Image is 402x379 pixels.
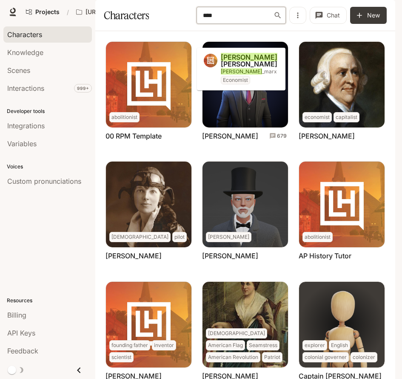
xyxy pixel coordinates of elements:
[221,53,277,61] span: [PERSON_NAME]
[106,42,191,127] img: 00 RPM Template
[310,7,347,24] button: Chat
[221,53,277,68] span: [PERSON_NAME]
[35,9,60,16] span: Projects
[202,251,258,260] a: [PERSON_NAME]
[299,251,351,260] a: AP History Tutor
[63,8,72,17] div: /
[277,132,287,140] p: 679
[202,282,288,367] img: Betsy Ross
[221,68,262,75] span: [PERSON_NAME]
[221,76,252,84] span: Economist
[221,68,277,75] span: _marx
[299,282,385,367] img: Captain John Smith
[105,131,162,141] a: 00 RPM Template
[104,7,149,24] h1: Characters
[86,9,133,16] p: [URL] Characters
[299,162,385,247] img: AP History Tutor
[202,131,258,141] a: [PERSON_NAME]
[299,131,355,141] a: [PERSON_NAME]
[106,282,191,367] img: Benjamin Franklin
[350,7,387,24] button: New
[269,132,287,140] a: Total conversations
[202,162,288,247] img: Andrew Carnegie
[22,3,63,20] a: Go to projects
[106,162,191,247] img: Amelia Earhart
[72,3,146,20] button: All workspaces
[105,251,162,260] a: [PERSON_NAME]
[204,54,217,67] img: Karl Marx
[223,77,248,84] p: Economist
[299,42,385,127] img: Adam Smith
[202,42,288,127] img: Abraham Lincoln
